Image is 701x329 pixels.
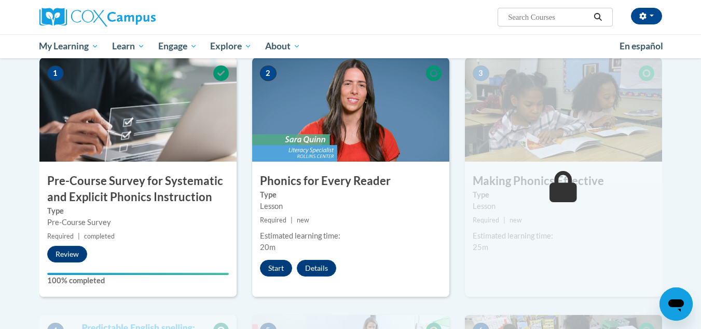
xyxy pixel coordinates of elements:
span: | [503,216,505,224]
span: | [291,216,293,224]
span: Required [47,232,74,240]
span: 20m [260,243,276,252]
a: About [258,34,307,58]
span: Explore [210,40,252,52]
span: Engage [158,40,197,52]
button: Details [297,260,336,277]
div: Lesson [260,201,442,212]
a: En español [613,35,670,57]
div: Pre-Course Survey [47,217,229,228]
img: Course Image [465,58,662,162]
span: new [510,216,522,224]
a: My Learning [33,34,106,58]
span: 2 [260,65,277,81]
div: Your progress [47,273,229,275]
div: Estimated learning time: [473,230,654,242]
a: Explore [203,34,258,58]
span: 1 [47,65,64,81]
img: Cox Campus [39,8,156,27]
span: 25m [473,243,488,252]
span: Required [473,216,499,224]
label: 100% completed [47,275,229,286]
iframe: Button to launch messaging window [659,287,693,321]
h3: Phonics for Every Reader [252,173,449,189]
h3: Pre-Course Survey for Systematic and Explicit Phonics Instruction [39,173,237,205]
img: Course Image [39,58,237,162]
button: Search [590,11,606,23]
span: About [265,40,300,52]
span: completed [84,232,115,240]
a: Learn [105,34,152,58]
label: Type [47,205,229,217]
img: Course Image [252,58,449,162]
label: Type [260,189,442,201]
button: Review [47,246,87,262]
button: Start [260,260,292,277]
span: My Learning [39,40,99,52]
button: Account Settings [631,8,662,24]
span: new [297,216,309,224]
span: Learn [112,40,145,52]
div: Estimated learning time: [260,230,442,242]
label: Type [473,189,654,201]
span: 3 [473,65,489,81]
input: Search Courses [507,11,590,23]
a: Cox Campus [39,8,237,27]
span: | [78,232,80,240]
div: Lesson [473,201,654,212]
div: Main menu [24,34,678,58]
span: Required [260,216,286,224]
a: Engage [152,34,204,58]
span: En español [620,41,663,51]
h3: Making Phonics Effective [465,173,662,189]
